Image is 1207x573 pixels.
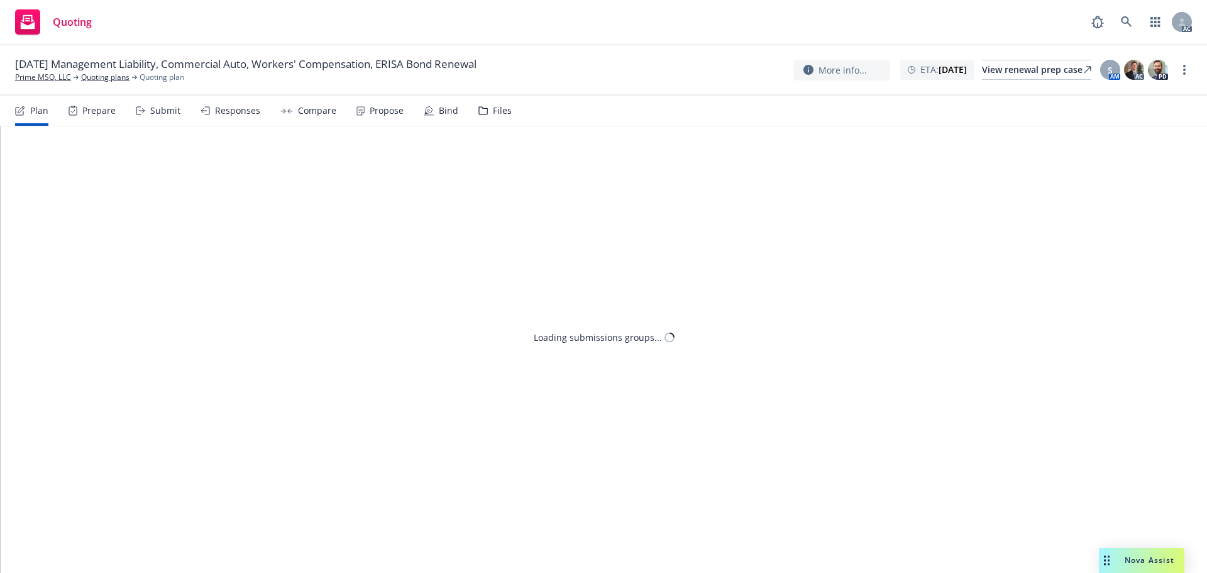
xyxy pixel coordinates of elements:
span: S [1108,64,1113,77]
div: Compare [298,106,336,116]
img: photo [1148,60,1168,80]
div: Prepare [82,106,116,116]
div: Loading submissions groups... [534,331,662,344]
span: ETA : [920,63,967,76]
div: View renewal prep case [982,60,1091,79]
span: Nova Assist [1125,555,1174,565]
div: Submit [150,106,180,116]
span: Quoting [53,17,92,27]
div: Propose [370,106,404,116]
div: Responses [215,106,260,116]
span: More info... [818,64,867,77]
a: Switch app [1143,9,1168,35]
div: Bind [439,106,458,116]
div: Files [493,106,512,116]
a: more [1177,62,1192,77]
a: Report a Bug [1085,9,1110,35]
div: Drag to move [1099,548,1115,573]
button: More info... [793,60,890,81]
a: View renewal prep case [982,60,1091,80]
span: [DATE] Management Liability, Commercial Auto, Workers' Compensation, ERISA Bond Renewal [15,57,477,72]
img: photo [1124,60,1144,80]
span: Quoting plan [140,72,184,83]
a: Quoting [10,4,97,40]
div: Plan [30,106,48,116]
a: Prime MSO, LLC [15,72,71,83]
a: Quoting plans [81,72,130,83]
a: Search [1114,9,1139,35]
strong: [DATE] [939,64,967,75]
button: Nova Assist [1099,548,1184,573]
